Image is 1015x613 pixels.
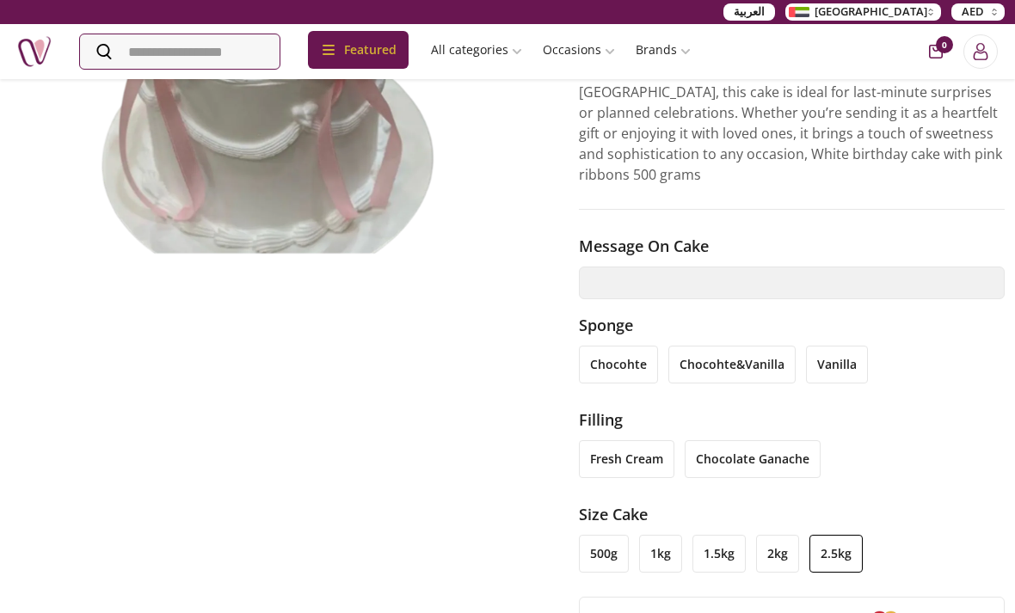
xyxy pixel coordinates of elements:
li: fresh cream [579,440,674,478]
a: All categories [421,34,532,65]
span: AED [962,3,984,21]
li: chocohte [579,346,658,383]
li: 2kg [756,535,799,573]
span: [GEOGRAPHIC_DATA] [815,3,927,21]
img: Arabic_dztd3n.png [789,7,809,17]
li: chocolate ganache [685,440,821,478]
h3: filling [579,408,1005,432]
img: Nigwa-uae-gifts [17,34,52,69]
h3: Sponge [579,313,1005,337]
li: 1.5kg [692,535,746,573]
li: 500g [579,535,629,573]
button: Login [963,34,998,69]
li: vanilla [806,346,868,383]
a: Occasions [532,34,625,65]
a: Brands [625,34,701,65]
button: cart-button [929,45,943,58]
button: AED [951,3,1005,21]
span: العربية [734,3,765,21]
li: chocohte&vanilla [668,346,796,383]
button: [GEOGRAPHIC_DATA] [785,3,941,21]
h3: Size cake [579,502,1005,526]
input: Search [80,34,280,69]
div: Featured [308,31,409,69]
span: 0 [936,36,953,53]
h3: Message on cake [579,234,1005,258]
li: 1kg [639,535,682,573]
li: 2.5kg [809,535,863,573]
